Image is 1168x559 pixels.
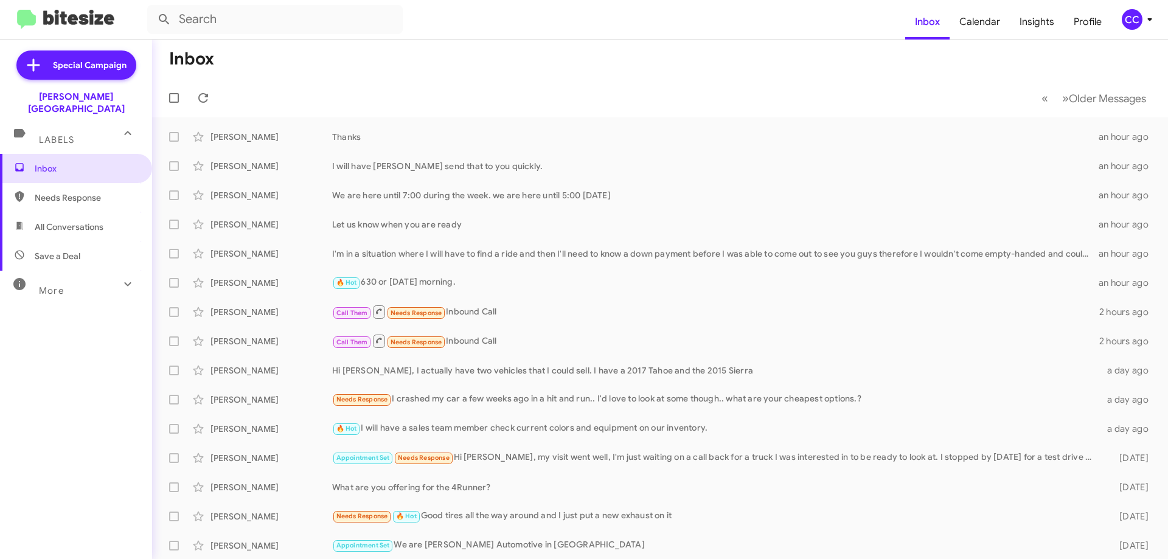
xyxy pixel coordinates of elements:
[1069,92,1146,105] span: Older Messages
[16,50,136,80] a: Special Campaign
[210,364,332,377] div: [PERSON_NAME]
[39,285,64,296] span: More
[210,394,332,406] div: [PERSON_NAME]
[336,279,357,286] span: 🔥 Hot
[210,160,332,172] div: [PERSON_NAME]
[210,218,332,231] div: [PERSON_NAME]
[210,510,332,523] div: [PERSON_NAME]
[1100,540,1158,552] div: [DATE]
[332,160,1099,172] div: I will have [PERSON_NAME] send that to you quickly.
[332,538,1100,552] div: We are [PERSON_NAME] Automotive in [GEOGRAPHIC_DATA]
[336,338,368,346] span: Call Them
[35,162,138,175] span: Inbox
[147,5,403,34] input: Search
[1099,306,1158,318] div: 2 hours ago
[35,192,138,204] span: Needs Response
[1122,9,1142,30] div: CC
[1100,510,1158,523] div: [DATE]
[336,425,357,432] span: 🔥 Hot
[336,541,390,549] span: Appointment Set
[1100,452,1158,464] div: [DATE]
[210,452,332,464] div: [PERSON_NAME]
[53,59,127,71] span: Special Campaign
[1041,91,1048,106] span: «
[332,364,1100,377] div: Hi [PERSON_NAME], I actually have two vehicles that I could sell. I have a 2017 Tahoe and the 201...
[332,392,1100,406] div: I crashed my car a few weeks ago in a hit and run.. I'd love to look at some though.. what are yo...
[210,335,332,347] div: [PERSON_NAME]
[1099,218,1158,231] div: an hour ago
[336,395,388,403] span: Needs Response
[950,4,1010,40] a: Calendar
[210,306,332,318] div: [PERSON_NAME]
[336,512,388,520] span: Needs Response
[210,423,332,435] div: [PERSON_NAME]
[1100,394,1158,406] div: a day ago
[332,304,1099,319] div: Inbound Call
[1111,9,1155,30] button: CC
[210,540,332,552] div: [PERSON_NAME]
[905,4,950,40] a: Inbox
[1062,91,1069,106] span: »
[332,276,1099,290] div: 630 or [DATE] morning.
[210,481,332,493] div: [PERSON_NAME]
[332,248,1099,260] div: I'm in a situation where I will have to find a ride and then I'll need to know a down payment bef...
[332,218,1099,231] div: Let us know when you are ready
[1100,364,1158,377] div: a day ago
[1100,481,1158,493] div: [DATE]
[396,512,417,520] span: 🔥 Hot
[35,250,80,262] span: Save a Deal
[1099,248,1158,260] div: an hour ago
[1099,277,1158,289] div: an hour ago
[1035,86,1153,111] nav: Page navigation example
[210,131,332,143] div: [PERSON_NAME]
[336,454,390,462] span: Appointment Set
[210,189,332,201] div: [PERSON_NAME]
[35,221,103,233] span: All Conversations
[1099,160,1158,172] div: an hour ago
[336,309,368,317] span: Call Them
[1055,86,1153,111] button: Next
[1100,423,1158,435] div: a day ago
[332,333,1099,349] div: Inbound Call
[1099,189,1158,201] div: an hour ago
[1034,86,1055,111] button: Previous
[332,451,1100,465] div: Hi [PERSON_NAME], my visit went well, I'm just waiting on a call back for a truck I was intereste...
[210,277,332,289] div: [PERSON_NAME]
[1064,4,1111,40] a: Profile
[332,422,1100,436] div: I will have a sales team member check current colors and equipment on our inventory.
[1010,4,1064,40] a: Insights
[39,134,74,145] span: Labels
[169,49,214,69] h1: Inbox
[391,338,442,346] span: Needs Response
[391,309,442,317] span: Needs Response
[1099,335,1158,347] div: 2 hours ago
[210,248,332,260] div: [PERSON_NAME]
[332,481,1100,493] div: What are you offering for the 4Runner?
[398,454,450,462] span: Needs Response
[1099,131,1158,143] div: an hour ago
[332,189,1099,201] div: We are here until 7:00 during the week. we are here until 5:00 [DATE]
[332,509,1100,523] div: Good tires all the way around and I just put a new exhaust on it
[332,131,1099,143] div: Thanks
